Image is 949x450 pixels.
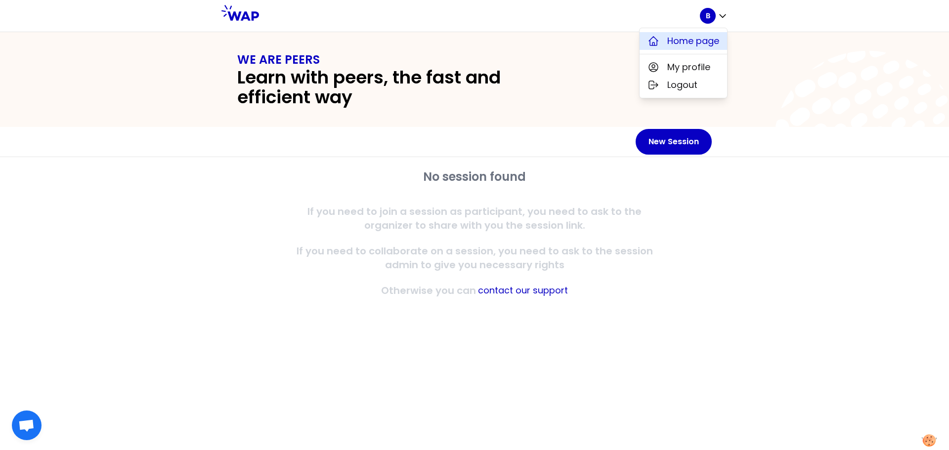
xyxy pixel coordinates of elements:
button: B [700,8,728,24]
p: If you need to collaborate on a session, you need to ask to the session admin to give you necessa... [285,244,664,272]
p: B [706,11,710,21]
h2: No session found [285,169,664,185]
h2: Learn with peers, the fast and efficient way [237,68,569,107]
span: Home page [667,34,719,48]
span: Logout [667,78,697,92]
button: New Session [636,129,712,155]
h1: WE ARE PEERS [237,52,712,68]
p: If you need to join a session as participant, you need to ask to the organizer to share with you ... [285,205,664,232]
button: contact our support [478,284,568,297]
p: Otherwise you can [381,284,476,297]
span: My profile [667,60,710,74]
div: B [639,28,728,98]
a: Ouvrir le chat [12,410,42,440]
